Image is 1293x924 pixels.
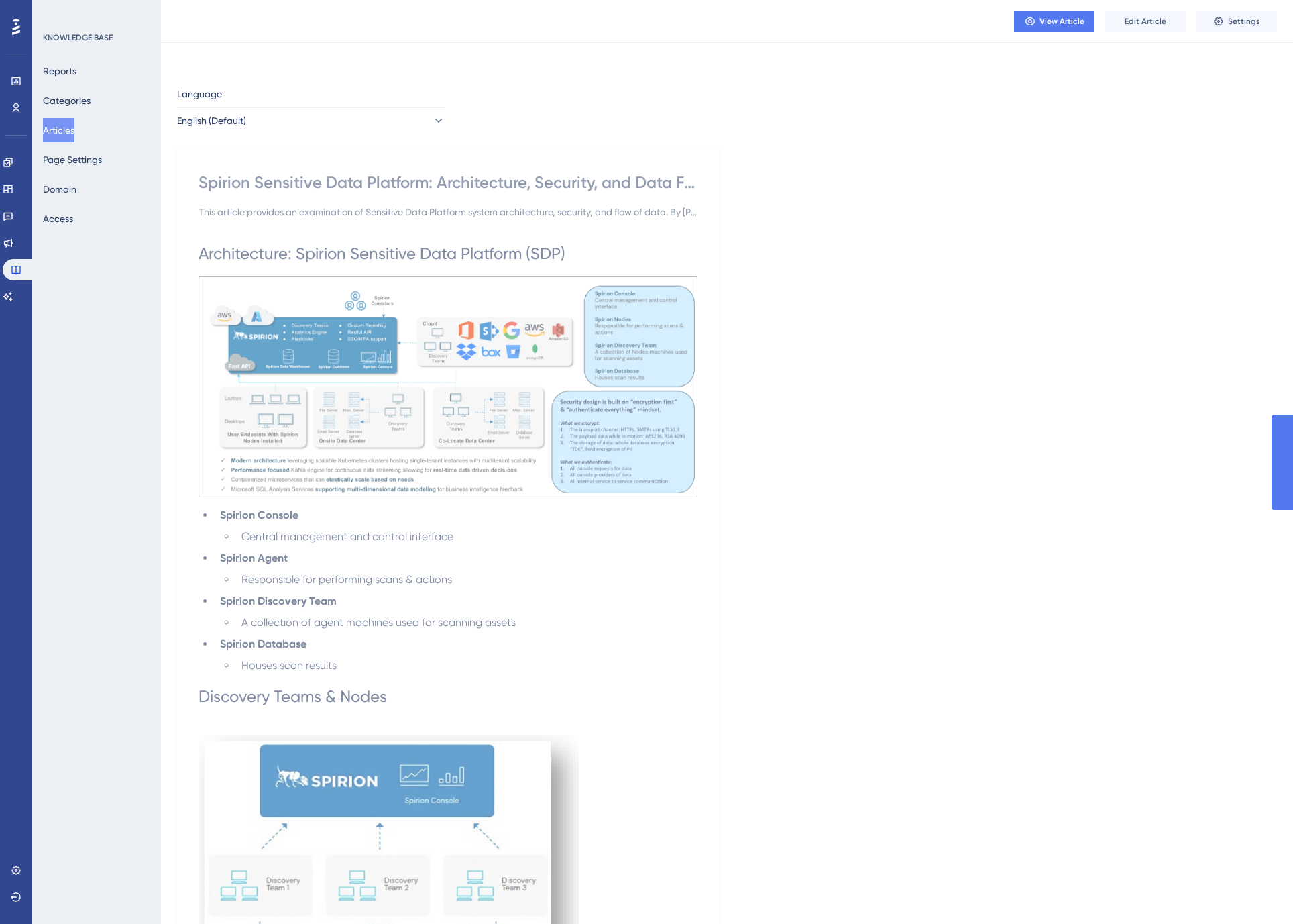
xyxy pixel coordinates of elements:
button: English (Default) [177,107,445,134]
span: Responsible for performing scans & actions [241,573,452,586]
strong: Spirion Agent [220,552,288,564]
span: A collection of agent machines used for scanning assets [241,616,516,629]
div: KNOWLEDGE BASE [43,32,113,43]
span: Discovery Teams & Nodes [199,687,387,706]
button: View Article [1014,11,1094,32]
button: Domain [43,177,76,201]
button: Reports [43,59,76,83]
span: Central management and control interface [241,530,453,543]
strong: Spirion Database [220,637,306,650]
button: Edit Article [1105,11,1186,32]
button: Categories [43,89,91,113]
span: View Article [1039,16,1084,27]
span: English (Default) [177,113,246,129]
iframe: UserGuiding AI Assistant Launcher [1237,871,1277,911]
button: Articles [43,118,74,142]
button: Settings [1196,11,1277,32]
button: Access [43,207,73,231]
strong: Spirion Console [220,509,298,521]
span: Settings [1228,16,1260,27]
span: Architecture: Spirion Sensitive Data Platform (SDP) [199,244,565,263]
span: Edit Article [1125,16,1166,27]
div: Spirion Sensitive Data Platform: Architecture, Security, and Data Flow [199,172,697,193]
div: This article provides an examination of Sensitive Data Platform system architecture, security, an... [199,204,697,220]
strong: Spirion Discovery Team [220,595,337,607]
span: Houses scan results [241,659,337,672]
button: Page Settings [43,148,102,172]
span: Language [177,86,222,102]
